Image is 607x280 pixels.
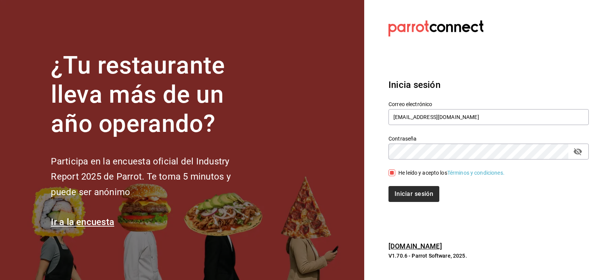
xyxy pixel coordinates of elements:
h3: Inicia sesión [388,78,589,92]
p: V1.70.6 - Parrot Software, 2025. [388,252,589,260]
label: Correo electrónico [388,102,589,107]
a: Términos y condiciones. [447,170,505,176]
label: Contraseña [388,136,589,141]
button: passwordField [571,145,584,158]
h2: Participa en la encuesta oficial del Industry Report 2025 de Parrot. Te toma 5 minutos y puede se... [51,154,256,200]
button: Iniciar sesión [388,186,439,202]
input: Ingresa tu correo electrónico [388,109,589,125]
div: He leído y acepto los [398,169,505,177]
a: Ir a la encuesta [51,217,114,227]
h1: ¿Tu restaurante lleva más de un año operando? [51,51,256,138]
a: [DOMAIN_NAME] [388,242,442,250]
